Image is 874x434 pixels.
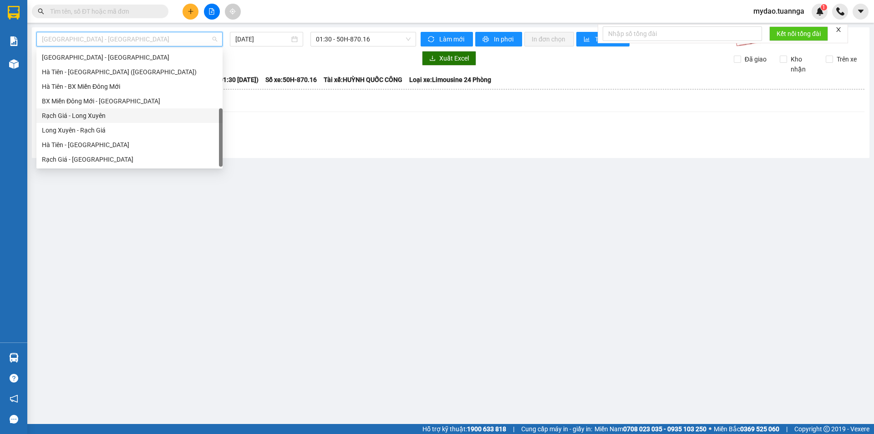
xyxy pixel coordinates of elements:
span: Chuyến: (01:30 [DATE]) [192,75,259,85]
span: message [10,415,18,424]
div: Long Xuyên - Rạch Giá [42,125,217,135]
div: BX Miền Đông Mới - [GEOGRAPHIC_DATA] [42,96,217,106]
strong: 1900 633 818 [467,425,506,433]
span: | [513,424,514,434]
button: In đơn chọn [524,32,574,46]
sup: 1 [821,4,827,10]
span: 1 [822,4,825,10]
span: Miền Bắc [714,424,779,434]
span: printer [483,36,490,43]
span: notification [10,394,18,403]
img: solution-icon [9,36,19,46]
span: Loại xe: Limousine 24 Phòng [409,75,491,85]
span: mydao.tuannga [746,5,812,17]
span: Kho nhận [787,54,819,74]
span: Miền Nam [595,424,706,434]
span: caret-down [857,7,865,15]
strong: 0708 023 035 - 0935 103 250 [623,425,706,433]
div: Rạch Giá - [GEOGRAPHIC_DATA] [42,154,217,164]
div: [GEOGRAPHIC_DATA] - [GEOGRAPHIC_DATA] [42,52,217,62]
strong: 0369 525 060 [740,425,779,433]
span: ⚪️ [709,427,711,431]
span: file-add [208,8,215,15]
span: bar-chart [584,36,591,43]
button: caret-down [853,4,869,20]
div: Rạch Giá - Long Xuyên [42,111,217,121]
div: Rạch Giá - Hà Tiên [36,152,223,167]
span: question-circle [10,374,18,383]
div: Sài Gòn - Hà Tiên [36,50,223,65]
button: Kết nối tổng đài [769,26,828,41]
div: Long Xuyên - Rạch Giá [36,123,223,138]
div: BX Miền Đông Mới - Hà Tiên [36,94,223,108]
button: bar-chartThống kê [576,32,630,46]
img: warehouse-icon [9,59,19,69]
span: sync [428,36,436,43]
div: Hà Tiên - Sài Gòn (Ghế) [36,65,223,79]
span: close [835,26,842,33]
div: Hà Tiên - BX Miền Đông Mới [36,79,223,94]
span: In phơi [494,34,515,44]
span: Hỗ trợ kỹ thuật: [422,424,506,434]
div: Hà Tiên - Rạch Giá [36,138,223,152]
span: 01:30 - 50H-870.16 [316,32,411,46]
button: downloadXuất Excel [422,51,476,66]
input: 11/08/2025 [235,34,290,44]
button: syncLàm mới [421,32,473,46]
button: aim [225,4,241,20]
span: Tài xế: HUỲNH QUỐC CÔNG [324,75,402,85]
span: search [38,8,44,15]
button: plus [183,4,198,20]
input: Tìm tên, số ĐT hoặc mã đơn [50,6,158,16]
div: Hà Tiên - BX Miền Đông Mới [42,82,217,92]
span: Kết nối tổng đài [777,29,821,39]
span: Làm mới [439,34,466,44]
span: aim [229,8,236,15]
button: file-add [204,4,220,20]
span: Trên xe [833,54,860,64]
img: phone-icon [836,7,844,15]
div: Hà Tiên - [GEOGRAPHIC_DATA] [42,140,217,150]
button: printerIn phơi [475,32,522,46]
span: Sài Gòn - Rạch Giá [42,32,217,46]
span: Đã giao [741,54,770,64]
div: Hà Tiên - [GEOGRAPHIC_DATA] ([GEOGRAPHIC_DATA]) [42,67,217,77]
span: Số xe: 50H-870.16 [265,75,317,85]
img: warehouse-icon [9,353,19,363]
input: Nhập số tổng đài [603,26,762,41]
div: Rạch Giá - Long Xuyên [36,108,223,123]
span: copyright [823,426,830,432]
img: icon-new-feature [816,7,824,15]
span: plus [188,8,194,15]
span: Cung cấp máy in - giấy in: [521,424,592,434]
img: logo-vxr [8,6,20,20]
span: | [786,424,788,434]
